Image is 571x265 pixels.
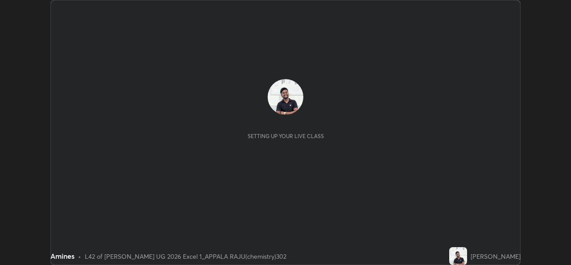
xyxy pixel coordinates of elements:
div: L42 of [PERSON_NAME] UG 2026 Excel 1_APPALA RAJU(chemistry)302 [85,252,286,261]
img: bc1e988ca0cf4562ab82a4b28077fbea.jpg [268,79,303,115]
img: bc1e988ca0cf4562ab82a4b28077fbea.jpg [449,247,467,265]
div: • [78,252,81,261]
div: Amines [50,251,74,261]
div: Setting up your live class [248,133,324,139]
div: [PERSON_NAME] [471,252,521,261]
